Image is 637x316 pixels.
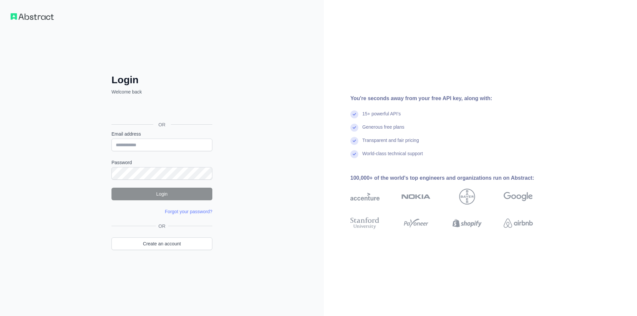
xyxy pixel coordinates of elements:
[401,189,431,205] img: nokia
[156,223,168,229] span: OR
[350,174,554,182] div: 100,000+ of the world's top engineers and organizations run on Abstract:
[350,124,358,132] img: check mark
[350,189,380,205] img: accenture
[350,150,358,158] img: check mark
[362,150,423,163] div: World-class technical support
[401,216,431,230] img: payoneer
[111,131,212,137] label: Email address
[350,137,358,145] img: check mark
[111,74,212,86] h2: Login
[459,189,475,205] img: bayer
[108,102,214,117] iframe: Кнопка "Войти с аккаунтом Google"
[11,13,54,20] img: Workflow
[153,121,171,128] span: OR
[453,216,482,230] img: shopify
[504,216,533,230] img: airbnb
[350,110,358,118] img: check mark
[362,110,401,124] div: 15+ powerful API's
[165,209,212,214] a: Forgot your password?
[111,237,212,250] a: Create an account
[362,124,404,137] div: Generous free plans
[350,95,554,102] div: You're seconds away from your free API key, along with:
[350,216,380,230] img: stanford university
[111,159,212,166] label: Password
[504,189,533,205] img: google
[111,89,212,95] p: Welcome back
[111,188,212,200] button: Login
[362,137,419,150] div: Transparent and fair pricing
